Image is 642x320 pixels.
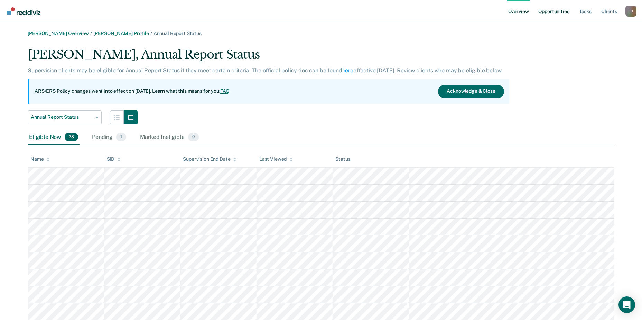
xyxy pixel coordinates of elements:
a: [PERSON_NAME] Overview [28,30,89,36]
button: Profile dropdown button [625,6,636,17]
p: Supervision clients may be eligible for Annual Report Status if they meet certain criteria. The o... [28,67,502,74]
div: Last Viewed [259,156,293,162]
a: FAQ [220,88,230,94]
button: Acknowledge & Close [438,85,504,98]
button: Annual Report Status [28,110,102,124]
div: Pending1 [91,130,128,145]
div: Supervision End Date [183,156,236,162]
div: Marked Ineligible0 [139,130,200,145]
span: / [89,30,93,36]
span: 0 [188,133,199,142]
a: here [342,67,353,74]
span: Annual Report Status [31,114,93,120]
span: / [149,30,153,36]
span: 28 [65,133,78,142]
span: Annual Report Status [153,30,202,36]
div: Name [30,156,50,162]
p: ARS/ERS Policy changes went into effect on [DATE]. Learn what this means for you: [35,88,230,95]
div: Eligible Now28 [28,130,80,145]
img: Recidiviz [7,7,40,15]
div: Open Intercom Messenger [618,296,635,313]
div: [PERSON_NAME], Annual Report Status [28,47,509,67]
span: 1 [116,133,126,142]
div: J D [625,6,636,17]
div: Status [335,156,350,162]
div: SID [107,156,121,162]
a: [PERSON_NAME] Profile [93,30,149,36]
